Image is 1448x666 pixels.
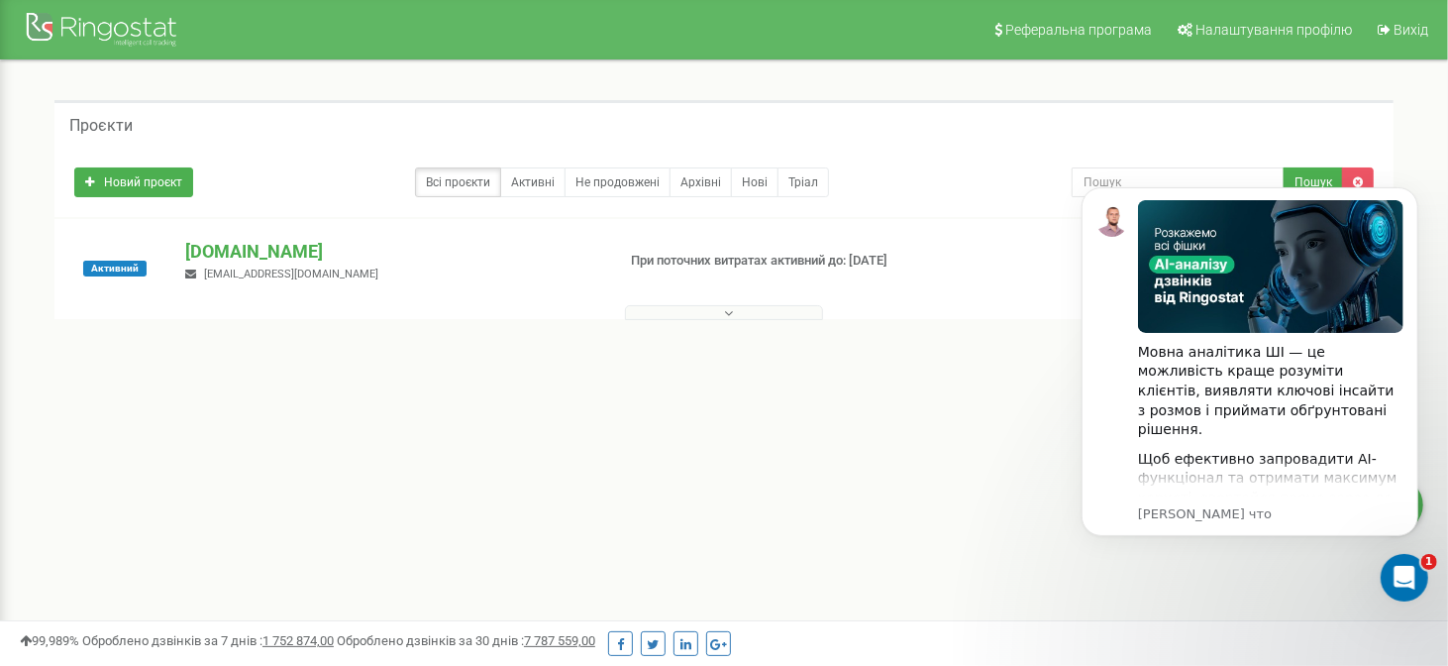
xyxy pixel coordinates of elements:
[1052,158,1448,612] iframe: Intercom notifications сообщение
[565,167,671,197] a: Не продовжені
[82,633,334,648] span: Оброблено дзвінків за 7 днів :
[262,633,334,648] u: 1 752 874,00
[670,167,732,197] a: Архівні
[1381,554,1428,602] iframe: Intercom live chat
[500,167,566,197] a: Активні
[1195,22,1352,38] span: Налаштування профілю
[631,252,934,271] p: При поточних витратах активний до: [DATE]
[20,633,79,648] span: 99,989%
[185,239,598,265] p: [DOMAIN_NAME]
[337,633,595,648] span: Оброблено дзвінків за 30 днів :
[415,167,501,197] a: Всі проєкти
[777,167,829,197] a: Тріал
[1421,554,1437,570] span: 1
[69,117,133,135] h5: Проєкти
[83,261,147,277] span: Активний
[731,167,778,197] a: Нові
[74,167,193,197] a: Новий проєкт
[524,633,595,648] u: 7 787 559,00
[204,268,378,280] span: [EMAIL_ADDRESS][DOMAIN_NAME]
[1394,22,1428,38] span: Вихід
[1005,22,1152,38] span: Реферальна програма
